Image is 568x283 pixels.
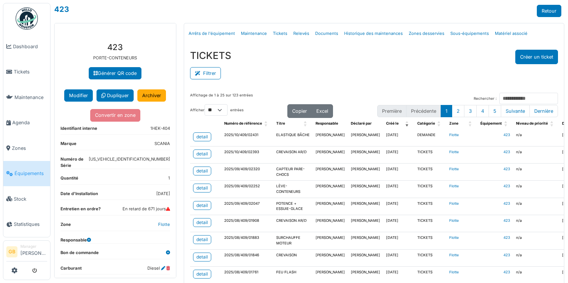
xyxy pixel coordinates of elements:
[348,215,383,232] td: [PERSON_NAME]
[196,185,208,191] div: detail
[20,244,47,249] div: Manager
[273,129,313,147] td: ELASTIQUE BÂCHE
[61,250,99,259] dt: Bon de commande
[193,235,211,244] a: detail
[348,181,383,198] td: [PERSON_NAME]
[313,215,348,232] td: [PERSON_NAME]
[123,206,170,212] dd: En retard de 671 jours
[469,118,473,129] span: Zone: Activate to sort
[414,164,446,181] td: TICKETS
[14,195,47,203] span: Stock
[6,246,17,257] li: GB
[273,147,313,164] td: CREVAISON AR/D
[492,25,531,42] a: Matériel associé
[383,164,414,181] td: [DATE]
[190,67,221,79] button: Filtrer
[550,118,555,129] span: Niveau de priorité: Activate to sort
[238,25,270,42] a: Maintenance
[449,150,459,154] a: Flotte
[489,105,501,117] button: 5
[513,129,559,147] td: n/a
[414,215,446,232] td: TICKETS
[503,218,510,223] a: 423
[449,167,459,171] a: Flotte
[386,121,399,125] span: Créé le
[476,105,489,117] button: 4
[313,164,348,181] td: [PERSON_NAME]
[383,147,414,164] td: [DATE]
[196,151,208,157] div: detail
[97,89,134,102] a: Dupliquer
[61,141,76,150] dt: Marque
[221,164,273,181] td: 2025/09/409/02320
[383,198,414,215] td: [DATE]
[414,181,446,198] td: TICKETS
[13,43,47,50] span: Dashboard
[221,232,273,249] td: 2025/08/409/01883
[311,104,333,118] button: Excel
[193,184,211,192] a: detail
[14,94,47,101] span: Maintenance
[503,167,510,171] a: 423
[503,270,510,274] a: 423
[449,133,459,137] a: Flotte
[516,121,548,125] span: Niveau de priorité
[313,249,348,266] td: [PERSON_NAME]
[377,105,558,117] nav: pagination
[452,105,464,117] button: 2
[270,25,290,42] a: Tickets
[503,133,510,137] a: 423
[414,198,446,215] td: TICKETS
[61,42,170,52] h3: 423
[3,212,50,237] a: Statistiques
[449,253,459,257] a: Flotte
[196,168,208,174] div: detail
[316,121,338,125] span: Responsable
[221,249,273,266] td: 2025/08/409/01846
[537,5,561,17] a: Retour
[158,222,170,227] a: Flotte
[61,55,170,61] p: PORTE-CONTENEURS
[449,184,459,188] a: Flotte
[193,167,211,175] a: detail
[501,105,530,117] button: Next
[196,202,208,209] div: detail
[503,201,510,205] a: 423
[147,265,170,272] dd: Diesel
[156,191,170,197] dd: [DATE]
[313,129,348,147] td: [PERSON_NAME]
[348,198,383,215] td: [PERSON_NAME]
[464,105,477,117] button: 3
[190,93,253,104] div: Affichage de 1 à 25 sur 123 entrées
[348,232,383,249] td: [PERSON_NAME]
[513,215,559,232] td: n/a
[221,147,273,164] td: 2025/10/409/02393
[405,118,410,129] span: Créé le: Activate to remove sorting
[449,236,459,240] a: Flotte
[383,129,414,147] td: [DATE]
[414,249,446,266] td: TICKETS
[287,104,312,118] button: Copier
[61,206,101,215] dt: Entretien en ordre?
[61,175,78,184] dt: Quantité
[503,253,510,257] a: 423
[513,198,559,215] td: n/a
[316,108,328,114] span: Excel
[186,25,238,42] a: Arrêts de l'équipement
[3,186,50,212] a: Stock
[290,25,312,42] a: Relevés
[221,129,273,147] td: 2025/10/409/02431
[193,270,211,279] a: detail
[196,271,208,277] div: detail
[3,161,50,187] a: Équipements
[14,68,47,75] span: Tickets
[193,201,211,210] a: detail
[449,121,458,125] span: Zone
[513,249,559,266] td: n/a
[312,25,341,42] a: Documents
[154,141,170,147] dd: SCANIA
[348,129,383,147] td: [PERSON_NAME]
[503,150,510,154] a: 423
[61,265,82,274] dt: Carburant
[313,232,348,249] td: [PERSON_NAME]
